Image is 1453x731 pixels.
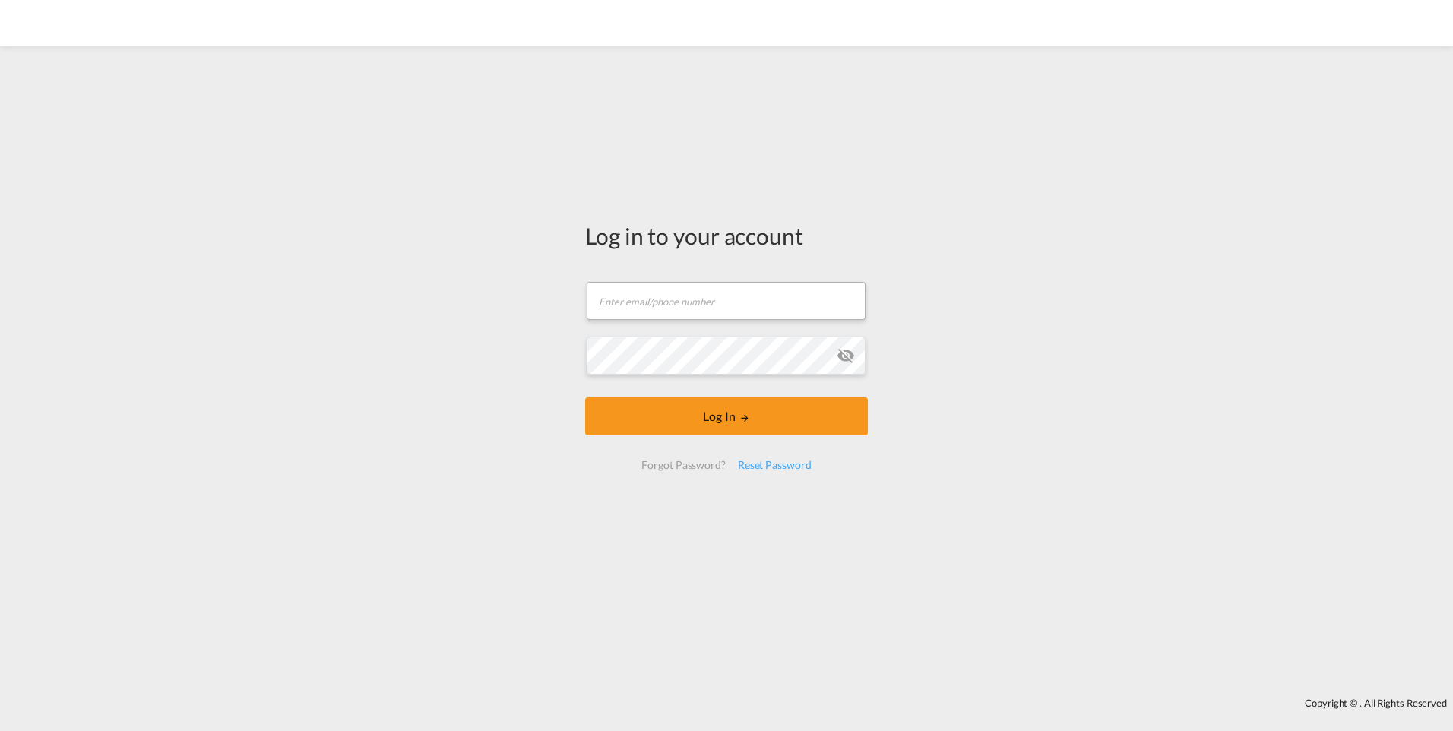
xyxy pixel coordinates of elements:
div: Reset Password [732,451,818,479]
button: LOGIN [585,397,868,435]
input: Enter email/phone number [587,282,866,320]
div: Forgot Password? [635,451,731,479]
div: Log in to your account [585,220,868,252]
md-icon: icon-eye-off [837,347,855,365]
